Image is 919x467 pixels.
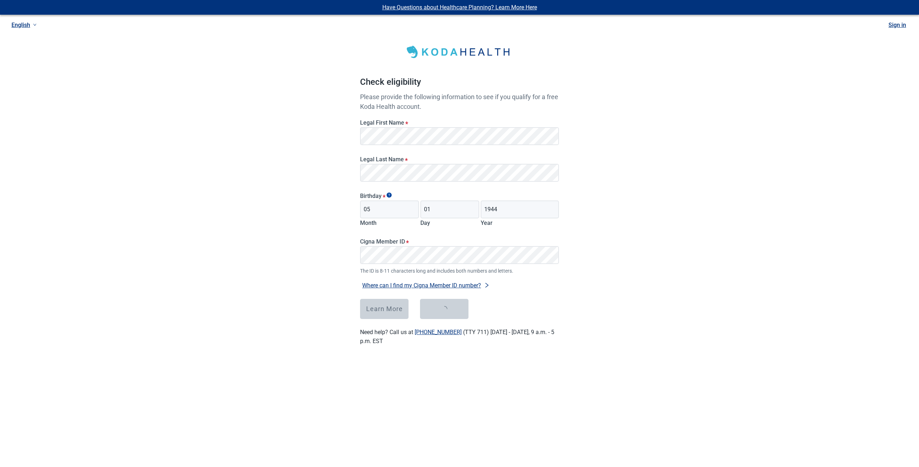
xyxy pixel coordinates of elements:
label: Day [420,219,430,226]
span: down [33,23,37,27]
a: [PHONE_NUMBER] [415,329,462,336]
span: right [484,282,490,288]
legend: Birthday [360,193,559,199]
span: The ID is 8-11 characters long and includes both numbers and letters. [360,267,559,275]
input: Birth year [481,200,559,218]
span: Show tooltip [387,193,392,198]
label: Legal First Name [360,119,559,126]
p: Please provide the following information to see if you qualify for a free Koda Health account. [360,92,559,111]
a: Have Questions about Healthcare Planning? Learn More Here [382,4,537,11]
label: Month [360,219,377,226]
a: Sign in [888,22,906,28]
label: Year [481,219,493,226]
label: Legal Last Name [360,156,559,163]
div: Learn More [366,305,403,313]
input: Birth month [360,200,419,218]
input: Birth day [420,200,479,218]
label: Cigna Member ID [360,238,559,245]
span: loading [440,305,448,313]
img: Koda Health [402,43,517,61]
a: Current language: English [9,19,39,31]
label: Need help? Call us at (TTY 711) [DATE] - [DATE], 9 a.m. - 5 p.m. EST [360,329,554,345]
h1: Check eligibility [360,75,559,92]
button: Learn More [360,299,409,319]
main: Main content [343,11,576,363]
button: Where can I find my Cigna Member ID number? [360,281,492,290]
